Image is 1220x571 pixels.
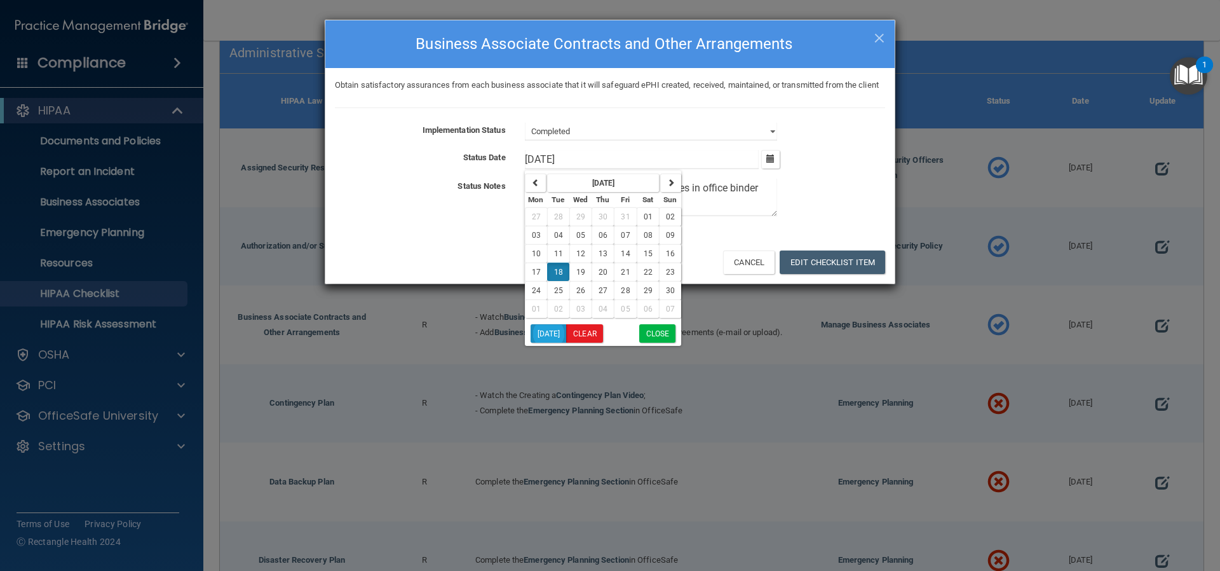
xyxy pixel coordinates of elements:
span: 06 [644,305,653,313]
button: Open Resource Center, 1 new notification [1170,57,1207,95]
button: 05 [614,299,636,318]
span: 12 [576,249,585,258]
span: 23 [666,268,675,277]
small: Sunday [663,195,677,204]
button: 21 [614,263,636,281]
b: Status Date [463,153,506,162]
span: 17 [532,268,541,277]
button: 19 [569,263,592,281]
span: 30 [599,212,607,221]
button: Clear [566,324,603,343]
button: 04 [592,299,614,318]
span: 29 [576,212,585,221]
span: 10 [532,249,541,258]
span: 19 [576,268,585,277]
small: Friday [621,195,630,204]
button: 20 [592,263,614,281]
button: 22 [637,263,659,281]
span: 08 [644,231,653,240]
button: 07 [659,299,681,318]
button: 15 [637,244,659,263]
button: 01 [637,207,659,226]
span: 13 [599,249,607,258]
span: 22 [644,268,653,277]
span: 28 [621,286,630,295]
span: 01 [644,212,653,221]
button: 11 [547,244,569,263]
span: 27 [599,286,607,295]
span: 27 [532,212,541,221]
span: 01 [532,305,541,313]
span: 04 [599,305,607,313]
span: 25 [554,286,563,295]
span: 18 [554,268,563,277]
button: 09 [659,226,681,244]
span: 14 [621,249,630,258]
div: 1 [1202,65,1207,81]
button: 24 [525,281,547,299]
button: 17 [525,263,547,281]
span: 20 [599,268,607,277]
span: 11 [554,249,563,258]
span: 24 [532,286,541,295]
button: 02 [547,299,569,318]
button: 07 [614,226,636,244]
button: 01 [525,299,547,318]
button: 28 [547,207,569,226]
button: 13 [592,244,614,263]
button: Cancel [723,251,775,274]
span: 21 [621,268,630,277]
div: Obtain satisfactory assurances from each business associate that it will safeguard ePHI created, ... [325,78,895,93]
small: Tuesday [552,195,564,204]
button: 29 [569,207,592,226]
button: 08 [637,226,659,244]
button: 03 [525,226,547,244]
b: Implementation Status [423,125,506,135]
button: 23 [659,263,681,281]
button: 04 [547,226,569,244]
button: 30 [592,207,614,226]
span: 15 [644,249,653,258]
span: 07 [621,231,630,240]
button: 03 [569,299,592,318]
span: 03 [576,305,585,313]
span: 04 [554,231,563,240]
button: 30 [659,281,681,299]
small: Saturday [642,195,653,204]
span: 02 [554,305,563,313]
span: 26 [576,286,585,295]
span: 03 [532,231,541,240]
button: 16 [659,244,681,263]
span: 07 [666,305,675,313]
span: 16 [666,249,675,258]
button: 12 [569,244,592,263]
span: 30 [666,286,675,295]
small: Wednesday [573,195,588,204]
span: 05 [576,231,585,240]
span: × [874,24,885,49]
button: 06 [592,226,614,244]
button: 27 [592,281,614,299]
strong: [DATE] [592,179,615,188]
button: [DATE] [531,324,567,343]
button: Close [639,324,676,343]
button: 02 [659,207,681,226]
h4: Business Associate Contracts and Other Arrangements [335,30,885,58]
span: 06 [599,231,607,240]
button: 31 [614,207,636,226]
small: Thursday [596,195,609,204]
button: 06 [637,299,659,318]
span: 02 [666,212,675,221]
button: 18 [547,263,569,281]
span: 05 [621,305,630,313]
span: 31 [621,212,630,221]
span: 28 [554,212,563,221]
button: 27 [525,207,547,226]
button: 05 [569,226,592,244]
button: 29 [637,281,659,299]
button: 26 [569,281,592,299]
button: Edit Checklist Item [780,251,885,274]
span: 09 [666,231,675,240]
button: 25 [547,281,569,299]
span: 29 [644,286,653,295]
